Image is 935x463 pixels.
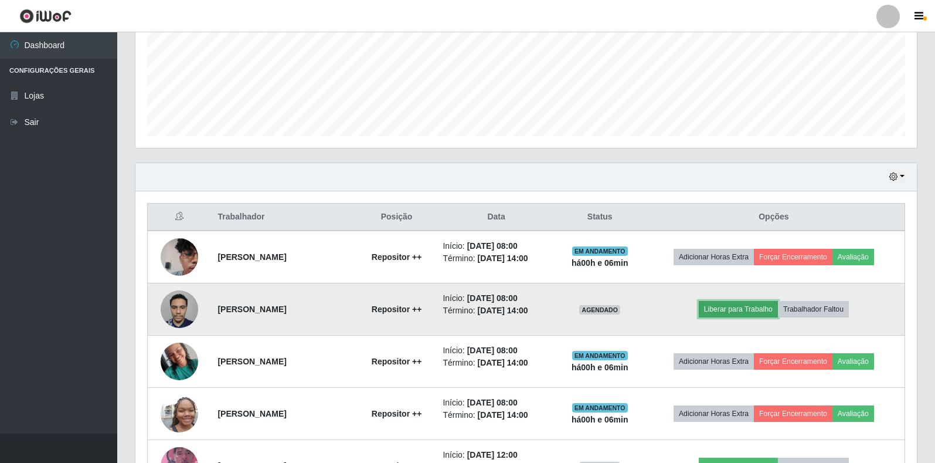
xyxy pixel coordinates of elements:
[372,305,422,314] strong: Repositor ++
[572,246,628,256] span: EM ANDAMENTO
[478,358,528,367] time: [DATE] 14:00
[478,254,528,263] time: [DATE] 14:00
[358,204,436,231] th: Posição
[643,204,905,231] th: Opções
[443,252,549,265] li: Término:
[754,249,832,265] button: Forçar Encerramento
[572,363,628,372] strong: há 00 h e 06 min
[372,409,422,418] strong: Repositor ++
[161,336,198,386] img: 1755991317479.jpeg
[443,292,549,305] li: Início:
[372,357,422,366] strong: Repositor ++
[674,353,754,370] button: Adicionar Horas Extra
[478,410,528,420] time: [DATE] 14:00
[443,344,549,357] li: Início:
[443,409,549,421] li: Término:
[579,305,620,315] span: AGENDADO
[467,241,518,251] time: [DATE] 08:00
[443,357,549,369] li: Término:
[674,405,754,422] button: Adicionar Horas Extra
[699,301,778,317] button: Liberar para Trabalho
[19,9,72,23] img: CoreUI Logo
[467,398,518,407] time: [DATE] 08:00
[217,357,286,366] strong: [PERSON_NAME]
[210,204,357,231] th: Trabalhador
[161,380,198,447] img: 1758586466708.jpeg
[832,249,874,265] button: Avaliação
[832,405,874,422] button: Avaliação
[572,258,628,268] strong: há 00 h e 06 min
[557,204,643,231] th: Status
[161,284,198,334] img: 1754538060330.jpeg
[467,450,518,459] time: [DATE] 12:00
[478,306,528,315] time: [DATE] 14:00
[754,353,832,370] button: Forçar Encerramento
[467,293,518,303] time: [DATE] 08:00
[572,351,628,360] span: EM ANDAMENTO
[436,204,556,231] th: Data
[443,240,549,252] li: Início:
[443,449,549,461] li: Início:
[217,252,286,262] strong: [PERSON_NAME]
[443,397,549,409] li: Início:
[572,403,628,413] span: EM ANDAMENTO
[754,405,832,422] button: Forçar Encerramento
[674,249,754,265] button: Adicionar Horas Extra
[443,305,549,317] li: Término:
[832,353,874,370] button: Avaliação
[217,305,286,314] strong: [PERSON_NAME]
[161,232,198,282] img: 1746651422933.jpeg
[572,415,628,424] strong: há 00 h e 06 min
[217,409,286,418] strong: [PERSON_NAME]
[467,346,518,355] time: [DATE] 08:00
[372,252,422,262] strong: Repositor ++
[778,301,849,317] button: Trabalhador Faltou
